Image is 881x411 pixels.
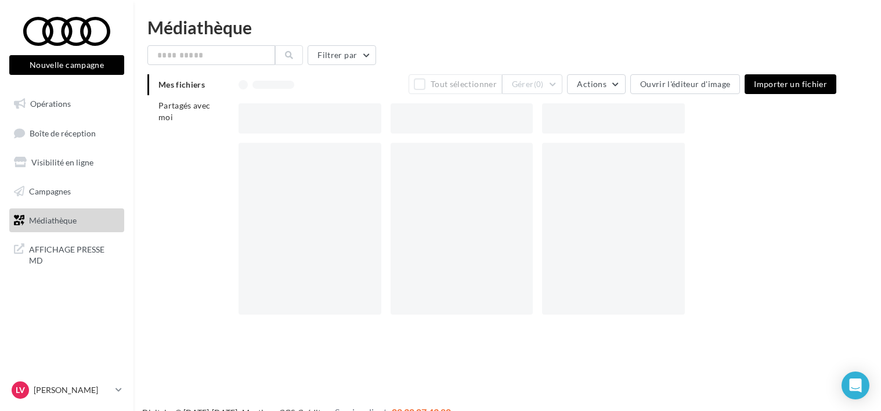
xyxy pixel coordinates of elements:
button: Gérer(0) [502,74,563,94]
button: Nouvelle campagne [9,55,124,75]
span: LV [16,384,25,396]
a: Médiathèque [7,208,127,233]
span: (0) [534,80,544,89]
button: Ouvrir l'éditeur d'image [630,74,740,94]
a: Visibilité en ligne [7,150,127,175]
span: Mes fichiers [158,80,205,89]
span: Campagnes [29,186,71,196]
a: Opérations [7,92,127,116]
a: LV [PERSON_NAME] [9,379,124,401]
button: Importer un fichier [745,74,836,94]
a: Campagnes [7,179,127,204]
span: Opérations [30,99,71,109]
a: AFFICHAGE PRESSE MD [7,237,127,271]
span: AFFICHAGE PRESSE MD [29,241,120,266]
button: Tout sélectionner [409,74,501,94]
button: Actions [567,74,625,94]
p: [PERSON_NAME] [34,384,111,396]
span: Actions [577,79,606,89]
div: Open Intercom Messenger [842,372,869,399]
span: Médiathèque [29,215,77,225]
span: Boîte de réception [30,128,96,138]
div: Médiathèque [147,19,867,36]
button: Filtrer par [308,45,376,65]
span: Importer un fichier [754,79,827,89]
span: Partagés avec moi [158,100,211,122]
span: Visibilité en ligne [31,157,93,167]
a: Boîte de réception [7,121,127,146]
